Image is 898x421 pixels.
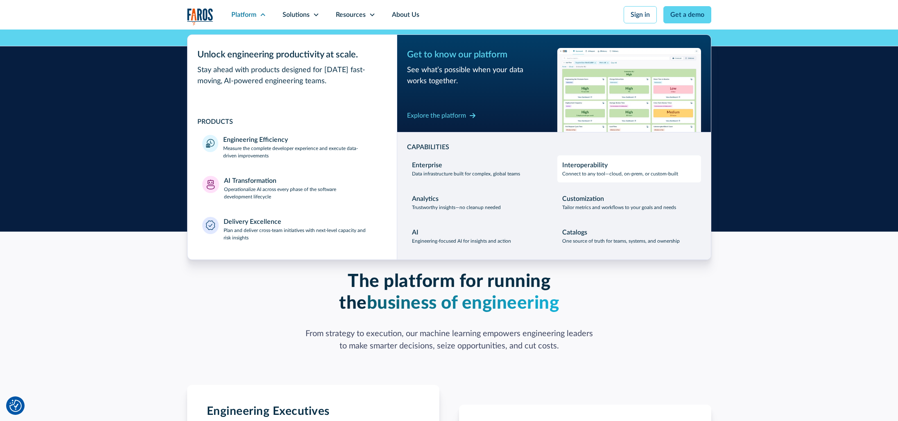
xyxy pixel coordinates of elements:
[412,160,442,170] div: Enterprise
[223,145,382,159] p: Measure the complete developer experience and execute data-driven improvements
[367,294,559,312] span: business of engineering
[407,223,551,250] a: AIEngineering-focused AI for insights and action
[407,155,551,182] a: EnterpriseData infrastructure built for complex, global teams
[407,48,551,61] div: Get to know our platform
[9,400,22,412] button: Cookie Settings
[197,65,387,87] div: Stay ahead with products designed for [DATE] fast-moving, AI-powered engineering teams.
[407,109,476,122] a: Explore the platform
[223,135,288,145] div: Engineering Efficiency
[412,194,439,204] div: Analytics
[407,111,466,121] div: Explore the platform
[557,48,701,132] img: Workflow productivity trends heatmap chart
[557,223,701,250] a: CatalogsOne source of truth for teams, systems, and ownership
[207,405,330,419] h3: Engineering Executives
[407,189,551,216] a: AnalyticsTrustworthy insights—no cleanup needed
[197,117,387,127] div: PRODUCTS
[224,217,281,227] div: Delivery Excellence
[562,228,587,237] div: Catalogs
[187,30,711,260] nav: Platform
[283,10,310,20] div: Solutions
[197,130,387,164] a: Engineering EfficiencyMeasure the complete developer experience and execute data-driven improvements
[197,171,387,205] a: AI TransformationOperationalize AI across every phase of the software development lifecycle
[407,142,701,152] div: CAPABILITIES
[302,328,597,352] p: From strategy to execution, our machine learning empowers engineering leaders to make smarter dec...
[412,228,418,237] div: AI
[663,6,711,23] a: Get a demo
[412,237,511,245] p: Engineering-focused AI for insights and action
[407,65,551,87] div: See what’s possible when your data works together.
[224,227,382,241] p: Plan and deliver cross-team initiatives with next-level capacity and risk insights
[302,271,597,314] h2: The platform for running the
[197,48,387,61] div: Unlock engineering productivity at scale.
[562,170,678,178] p: Connect to any tool—cloud, on-prem, or custom-built
[197,212,387,246] a: Delivery ExcellencePlan and deliver cross-team initiatives with next-level capacity and risk insi...
[557,155,701,182] a: InteroperabilityConnect to any tool—cloud, on-prem, or custom-built
[9,400,22,412] img: Revisit consent button
[187,8,213,25] a: home
[231,10,256,20] div: Platform
[562,160,608,170] div: Interoperability
[412,204,501,211] p: Trustworthy insights—no cleanup needed
[224,186,382,200] p: Operationalize AI across every phase of the software development lifecycle
[624,6,657,23] a: Sign in
[557,189,701,216] a: CustomizationTailor metrics and workflows to your goals and needs
[562,204,676,211] p: Tailor metrics and workflows to your goals and needs
[562,237,680,245] p: One source of truth for teams, systems, and ownership
[187,8,213,25] img: Logo of the analytics and reporting company Faros.
[412,170,520,178] p: Data infrastructure built for complex, global teams
[562,194,604,204] div: Customization
[224,176,276,186] div: AI Transformation
[336,10,366,20] div: Resources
